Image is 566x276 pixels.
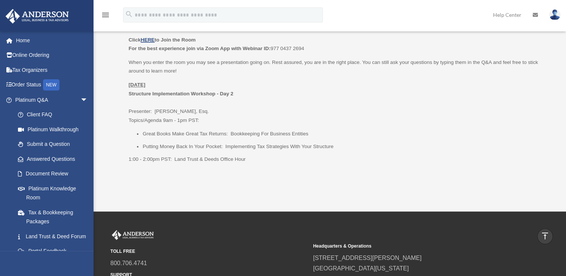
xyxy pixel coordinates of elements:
[129,58,546,76] p: When you enter the room you may see a presentation going on. Rest assured, you are in the right p...
[110,260,147,266] a: 800.706.4741
[5,62,99,77] a: Tax Organizers
[10,181,95,205] a: Platinum Knowledge Room
[10,122,99,137] a: Platinum Walkthrough
[10,205,99,229] a: Tax & Bookkeeping Packages
[10,166,99,181] a: Document Review
[129,91,233,96] b: Structure Implementation Workshop - Day 2
[5,77,99,93] a: Order StatusNEW
[143,129,546,138] li: Great Books Make Great Tax Returns: Bookkeeping For Business Entities
[537,229,553,244] a: vertical_align_top
[125,10,133,18] i: search
[5,92,99,107] a: Platinum Q&Aarrow_drop_down
[5,48,99,63] a: Online Ordering
[313,242,511,250] small: Headquarters & Operations
[541,231,550,240] i: vertical_align_top
[129,36,546,53] p: 977 0437 2694
[110,248,308,255] small: TOLL FREE
[129,82,146,88] u: [DATE]
[549,9,560,20] img: User Pic
[129,155,546,164] p: 1:00 - 2:00pm PST: Land Trust & Deeds Office Hour
[141,37,154,43] a: HERE
[101,10,110,19] i: menu
[110,230,155,240] img: Anderson Advisors Platinum Portal
[313,265,409,272] a: [GEOGRAPHIC_DATA][US_STATE]
[313,255,422,261] a: [STREET_ADDRESS][PERSON_NAME]
[3,9,71,24] img: Anderson Advisors Platinum Portal
[129,46,270,51] b: For the best experience join via Zoom App with Webinar ID:
[10,137,99,152] a: Submit a Question
[43,79,59,91] div: NEW
[101,13,110,19] a: menu
[10,244,99,259] a: Portal Feedback
[10,229,99,244] a: Land Trust & Deed Forum
[129,80,546,125] p: Presenter: [PERSON_NAME], Esq. Topics/Agenda 9am - 1pm PST:
[143,142,546,151] li: Putting Money Back In Your Pocket: Implementing Tax Strategies With Your Structure
[10,107,99,122] a: Client FAQ
[80,92,95,108] span: arrow_drop_down
[129,37,196,43] b: Click to Join the Room
[5,33,99,48] a: Home
[10,151,99,166] a: Answered Questions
